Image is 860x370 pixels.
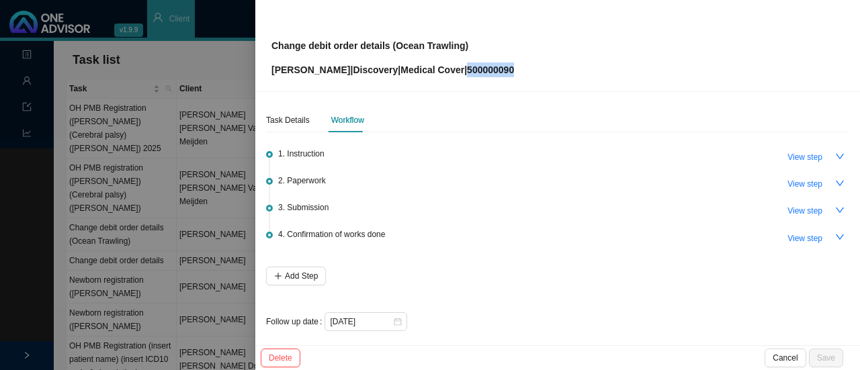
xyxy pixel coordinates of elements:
input: Select date [330,315,392,328]
span: 4. Confirmation of works done [278,228,385,241]
span: 2. Paperwork [278,174,326,187]
button: View step [779,175,830,193]
button: Add Step [266,267,326,285]
span: Add Step [285,269,318,283]
div: Workflow [331,113,364,127]
label: Follow up date [266,312,325,331]
p: [PERSON_NAME] | | | 500000090 [271,62,514,77]
span: Discovery [353,64,398,75]
button: View step [779,201,830,220]
span: down [835,152,845,161]
span: Delete [269,351,292,365]
button: Delete [261,349,300,367]
span: 1. Instruction [278,147,325,160]
div: Task Details [266,113,310,127]
button: View step [779,229,830,248]
button: Save [809,349,843,367]
span: View step [787,177,822,191]
button: View step [779,148,830,167]
span: plus [274,272,282,280]
span: down [835,205,845,215]
span: 3. Submission [278,201,329,214]
button: Cancel [765,349,806,367]
span: Cancel [773,351,798,365]
span: View step [787,204,822,218]
span: down [835,179,845,188]
span: down [835,232,845,242]
p: Change debit order details (Ocean Trawling) [271,38,514,53]
span: Medical Cover [400,64,464,75]
span: View step [787,232,822,245]
span: View step [787,150,822,164]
